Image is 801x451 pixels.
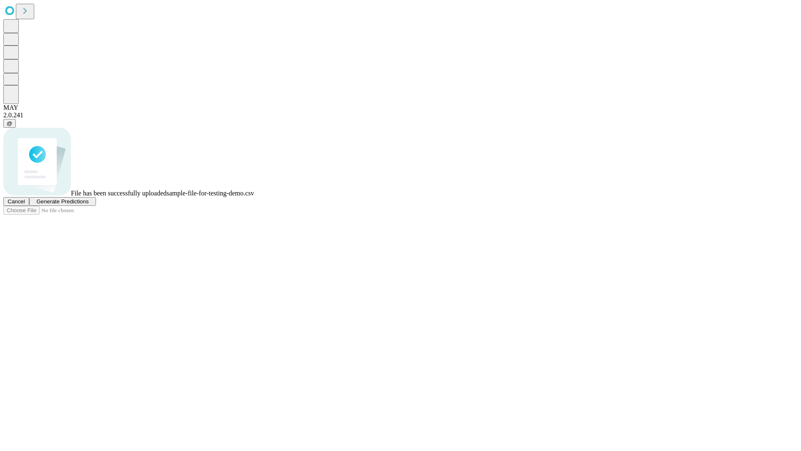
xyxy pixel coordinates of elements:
span: @ [7,120,13,127]
button: @ [3,119,16,128]
span: sample-file-for-testing-demo.csv [166,190,254,197]
div: MAY [3,104,798,111]
div: 2.0.241 [3,111,798,119]
span: Cancel [8,198,25,205]
button: Generate Predictions [29,197,96,206]
span: Generate Predictions [36,198,88,205]
span: File has been successfully uploaded [71,190,166,197]
button: Cancel [3,197,29,206]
